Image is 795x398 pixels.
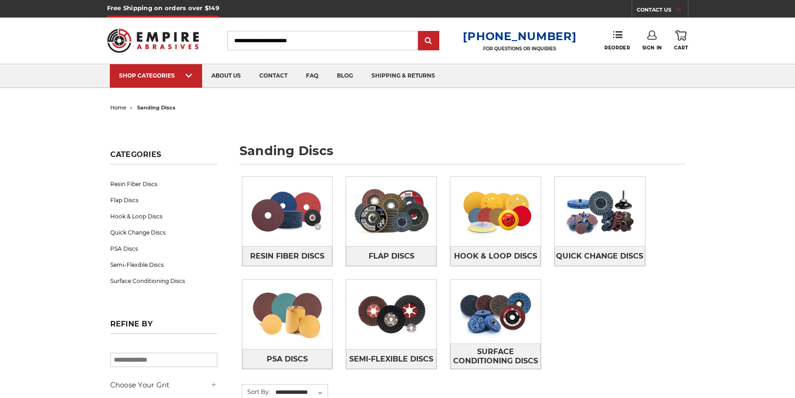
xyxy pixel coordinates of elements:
img: PSA Discs [242,283,333,346]
span: Resin Fiber Discs [250,248,324,264]
a: Resin Fiber Discs [242,246,333,266]
a: home [110,104,126,111]
span: Sign In [642,45,662,51]
img: Surface Conditioning Discs [450,280,541,344]
a: Quick Change Discs [555,246,645,266]
span: Reorder [604,45,630,51]
a: Quick Change Discs [110,224,217,241]
a: Semi-Flexible Discs [346,349,436,369]
a: [PHONE_NUMBER] [463,30,576,43]
a: CONTACT US [637,5,688,18]
span: Surface Conditioning Discs [451,344,540,369]
a: blog [328,64,362,88]
h5: Choose Your Grit [110,380,217,391]
a: Resin Fiber Discs [110,176,217,192]
input: Submit [419,32,438,50]
img: Quick Change Discs [555,180,645,243]
a: Hook & Loop Discs [110,208,217,224]
span: Quick Change Discs [556,248,643,264]
a: faq [297,64,328,88]
a: Semi-Flexible Discs [110,257,217,273]
span: Hook & Loop Discs [454,248,537,264]
img: Empire Abrasives [107,23,199,59]
div: SHOP CATEGORIES [119,72,193,79]
a: Flap Discs [110,192,217,208]
a: shipping & returns [362,64,444,88]
a: Cart [674,30,688,51]
img: Hook & Loop Discs [450,180,541,243]
a: Reorder [604,30,630,50]
span: Flap Discs [369,248,414,264]
a: Flap Discs [346,246,436,266]
a: Surface Conditioning Discs [450,344,541,369]
span: Cart [674,45,688,51]
h1: sanding discs [239,145,685,164]
a: about us [202,64,250,88]
img: Flap Discs [346,180,436,243]
span: PSA Discs [267,351,308,367]
a: contact [250,64,297,88]
img: Resin Fiber Discs [242,180,333,243]
a: Hook & Loop Discs [450,246,541,266]
span: sanding discs [137,104,175,111]
p: FOR QUESTIONS OR INQUIRIES [463,46,576,52]
a: Surface Conditioning Discs [110,273,217,289]
a: PSA Discs [242,349,333,369]
h5: Categories [110,150,217,164]
h5: Refine by [110,320,217,334]
span: Semi-Flexible Discs [349,351,433,367]
a: PSA Discs [110,241,217,257]
img: Semi-Flexible Discs [346,283,436,346]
